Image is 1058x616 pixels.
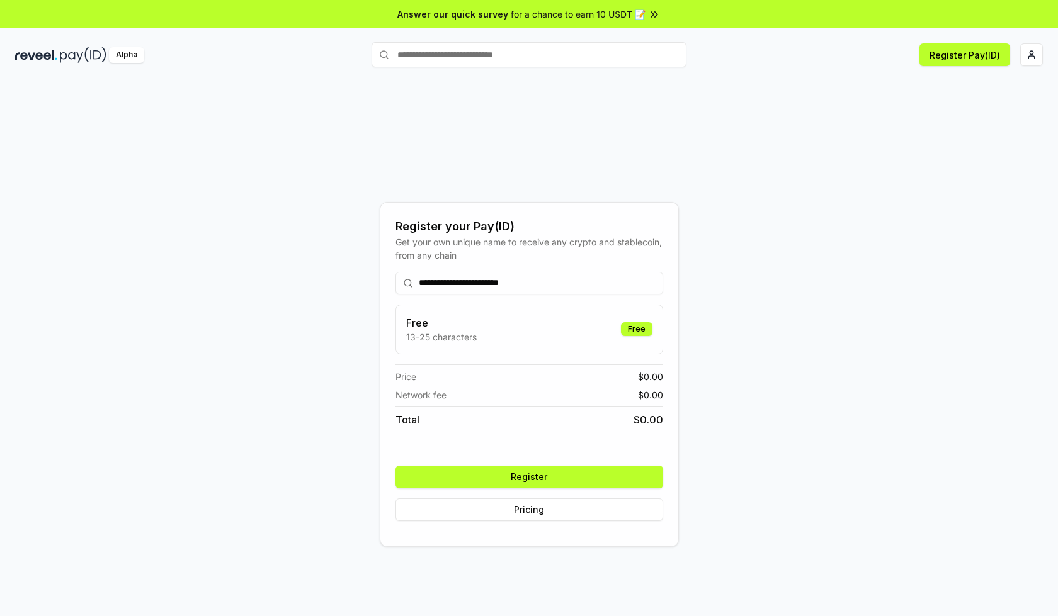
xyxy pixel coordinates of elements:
div: Get your own unique name to receive any crypto and stablecoin, from any chain [395,235,663,262]
div: Alpha [109,47,144,63]
div: Register your Pay(ID) [395,218,663,235]
span: Total [395,412,419,427]
span: Answer our quick survey [397,8,508,21]
img: reveel_dark [15,47,57,63]
span: for a chance to earn 10 USDT 📝 [511,8,646,21]
span: $ 0.00 [638,388,663,401]
span: Network fee [395,388,447,401]
h3: Free [406,315,477,330]
span: $ 0.00 [634,412,663,427]
div: Free [621,322,652,336]
button: Pricing [395,498,663,521]
button: Register Pay(ID) [919,43,1010,66]
span: Price [395,370,416,383]
img: pay_id [60,47,106,63]
button: Register [395,466,663,488]
p: 13-25 characters [406,330,477,344]
span: $ 0.00 [638,370,663,383]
